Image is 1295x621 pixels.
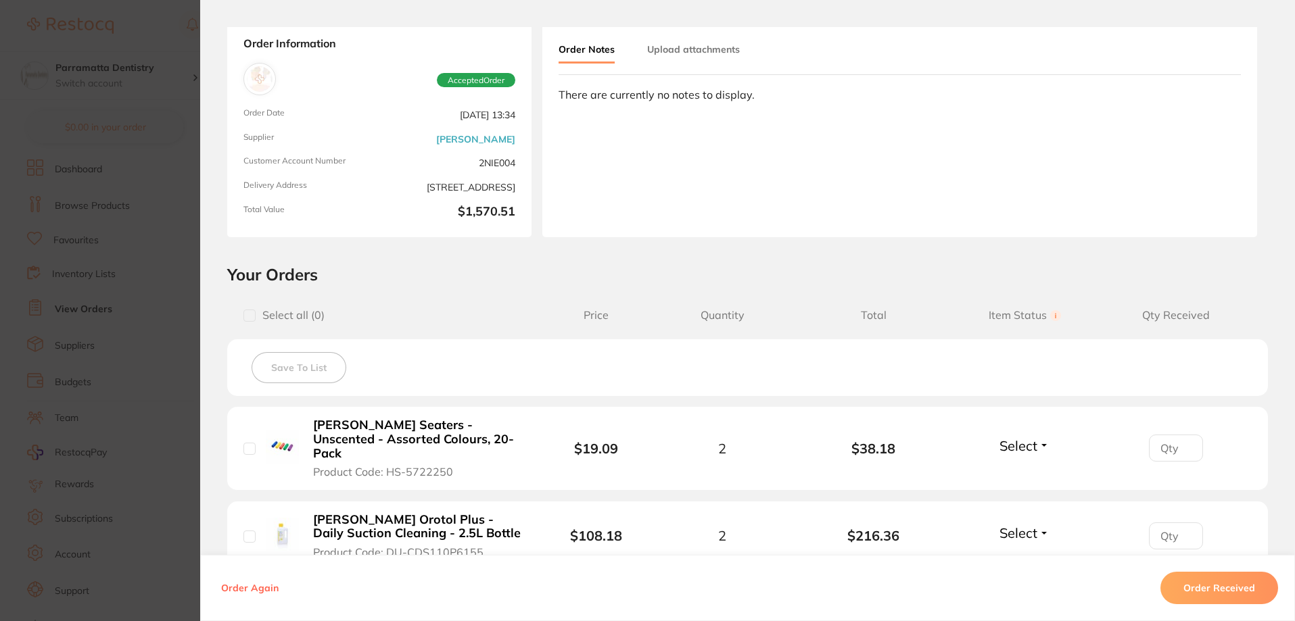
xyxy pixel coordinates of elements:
button: Save To List [252,352,346,383]
span: 2 [718,528,726,543]
button: Select [995,524,1054,541]
img: Henry Schein Halas [247,66,273,92]
b: $19.09 [574,440,618,457]
span: 2 [718,441,726,456]
button: Select [995,437,1054,454]
button: Order Again [217,582,283,594]
span: Item Status [949,309,1101,322]
span: Select [999,524,1037,541]
b: $216.36 [798,528,949,543]
span: Qty Received [1100,309,1252,322]
span: Supplier [243,132,374,146]
span: Price [546,309,646,322]
span: Accepted Order [437,73,515,88]
button: Order Received [1160,572,1278,604]
button: Order Notes [559,37,615,64]
b: $108.18 [570,527,622,544]
span: Customer Account Number [243,156,374,170]
span: Total [798,309,949,322]
span: Select [999,437,1037,454]
span: Product Code: HS-5722250 [313,466,453,478]
input: Qty [1149,434,1203,462]
span: Quantity [646,309,798,322]
span: 2NIE004 [385,156,515,170]
h2: Your Orders [227,264,1268,284]
b: $38.18 [798,441,949,456]
span: Product Code: DU-CDS110P6155 [313,546,484,558]
span: Order Date [243,108,374,122]
button: [PERSON_NAME] Orotol Plus - Daily Suction Cleaning - 2.5L Bottle Product Code: DU-CDS110P6155 [309,512,526,560]
span: [STREET_ADDRESS] [385,180,515,194]
b: [PERSON_NAME] Orotol Plus - Daily Suction Cleaning - 2.5L Bottle [313,513,522,541]
a: [PERSON_NAME] [436,134,515,145]
b: $1,570.51 [385,205,515,221]
span: Select all ( 0 ) [256,309,325,322]
span: Total Value [243,205,374,221]
span: Delivery Address [243,180,374,194]
strong: Order Information [243,37,515,52]
span: [DATE] 13:34 [385,108,515,122]
div: There are currently no notes to display. [559,89,1241,101]
input: Qty [1149,522,1203,549]
img: Henry Schein Aligner Seaters - Unscented - Assorted Colours, 20-Pack [266,430,299,464]
img: Durr Orotol Plus - Daily Suction Cleaning - 2.5L Bottle [266,518,299,551]
b: [PERSON_NAME] Seaters - Unscented - Assorted Colours, 20-Pack [313,418,522,460]
button: Upload attachments [647,37,740,61]
button: [PERSON_NAME] Seaters - Unscented - Assorted Colours, 20-Pack Product Code: HS-5722250 [309,418,526,478]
